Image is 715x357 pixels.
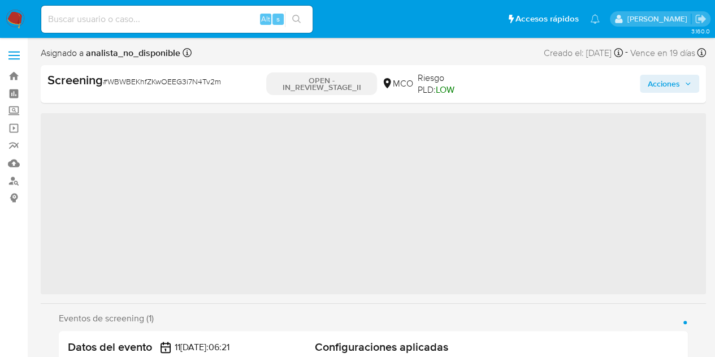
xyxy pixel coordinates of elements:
[625,45,628,61] span: -
[627,14,691,24] p: marcela.perdomo@mercadolibre.com.co
[544,45,623,61] div: Creado el: [DATE]
[103,76,221,87] span: # WBWBEKhfZKwOEEG3i7N4Tv2m
[84,46,180,59] b: analista_no_disponible
[261,14,270,24] span: Alt
[515,13,579,25] span: Accesos rápidos
[436,83,454,96] span: LOW
[630,47,695,59] span: Vence en 19 días
[41,12,313,27] input: Buscar usuario o caso...
[266,72,377,95] p: OPEN - IN_REVIEW_STAGE_II
[276,14,280,24] span: s
[41,47,180,59] span: Asignado a
[695,13,707,25] a: Salir
[47,71,103,89] b: Screening
[382,78,413,90] div: MCO
[41,113,706,294] span: ‌
[418,72,480,96] span: Riesgo PLD:
[285,11,308,27] button: search-icon
[590,14,600,24] a: Notificaciones
[640,75,699,93] button: Acciones
[648,75,680,93] span: Acciones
